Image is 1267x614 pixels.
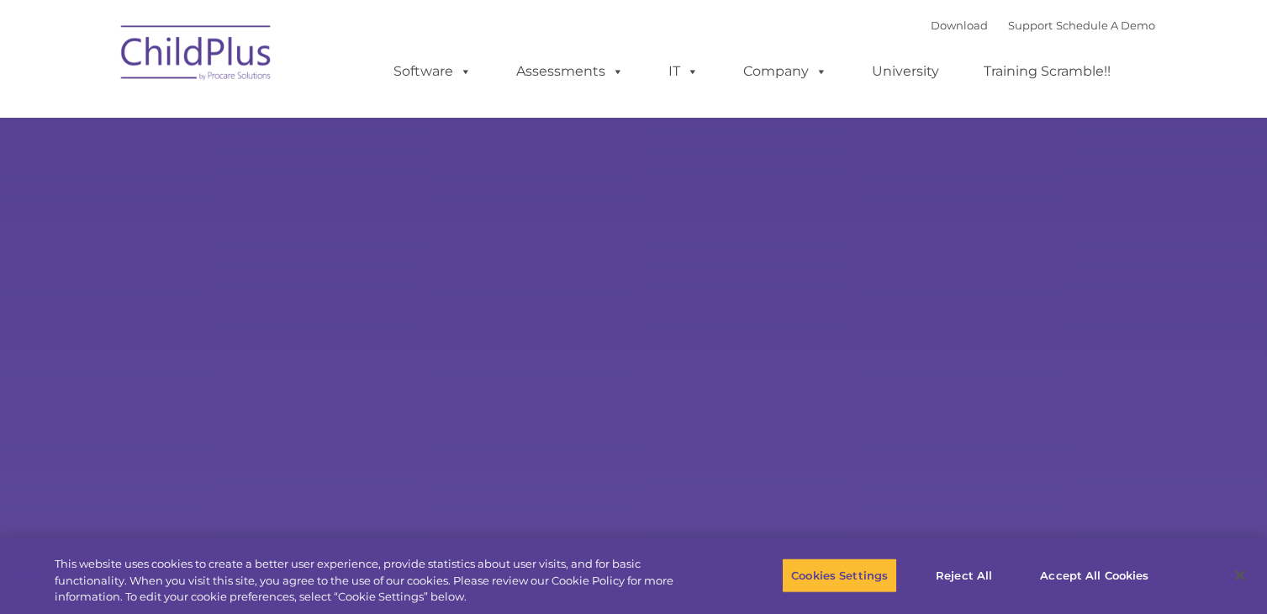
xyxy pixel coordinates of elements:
a: Training Scramble!! [967,55,1127,88]
a: Company [726,55,844,88]
button: Close [1222,557,1259,594]
a: Download [931,19,988,32]
a: Support [1008,19,1053,32]
a: Assessments [499,55,641,88]
a: IT [652,55,715,88]
button: Reject All [911,558,1016,593]
a: Software [377,55,488,88]
a: University [855,55,956,88]
button: Cookies Settings [782,558,897,593]
button: Accept All Cookies [1031,558,1158,593]
a: Schedule A Demo [1056,19,1155,32]
img: ChildPlus by Procare Solutions [113,13,281,98]
font: | [931,19,1155,32]
div: This website uses cookies to create a better user experience, provide statistics about user visit... [55,556,697,606]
